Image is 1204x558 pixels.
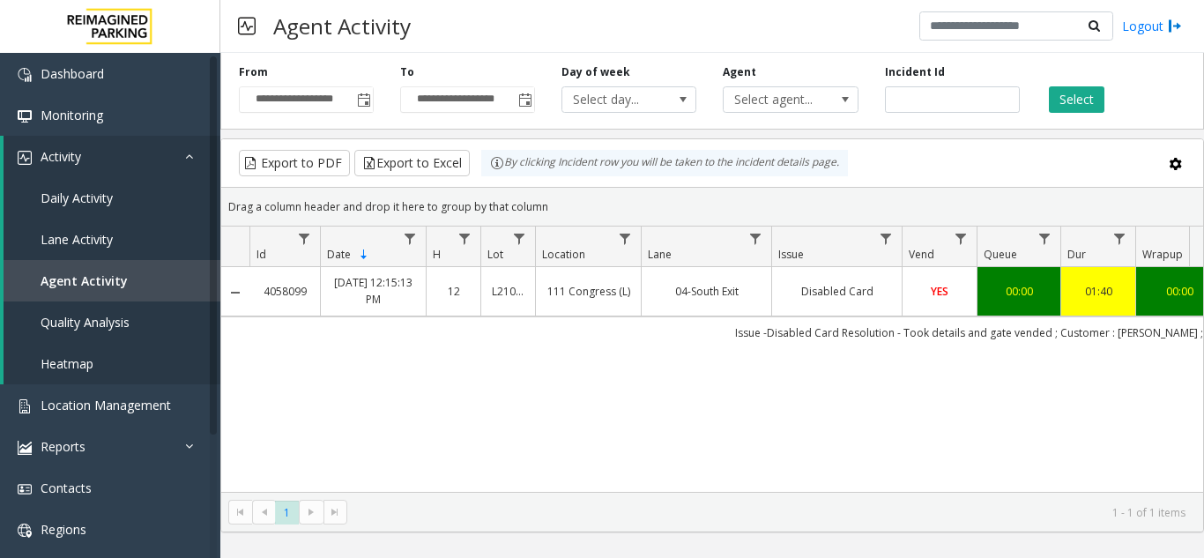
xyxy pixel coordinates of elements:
div: By clicking Incident row you will be taken to the incident details page. [481,150,848,176]
span: Contacts [41,480,92,496]
span: H [433,247,441,262]
a: Quality Analysis [4,301,220,343]
a: Location Filter Menu [613,227,637,250]
a: Vend Filter Menu [949,227,973,250]
span: Activity [41,148,81,165]
label: Incident Id [885,64,945,80]
a: Activity [4,136,220,177]
span: Quality Analysis [41,314,130,331]
div: Drag a column header and drop it here to group by that column [221,191,1203,222]
a: L21066000 [492,283,524,300]
a: Heatmap [4,343,220,384]
span: Issue [778,247,804,262]
span: Lane Activity [41,231,113,248]
span: Dashboard [41,65,104,82]
span: Queue [984,247,1017,262]
span: Wrapup [1142,247,1183,262]
span: Dur [1067,247,1086,262]
span: Agent Activity [41,272,128,289]
a: 00:00 [988,283,1050,300]
label: To [400,64,414,80]
button: Select [1049,86,1104,113]
a: 01:40 [1072,283,1125,300]
div: Data table [221,227,1203,492]
span: Id [256,247,266,262]
h3: Agent Activity [264,4,420,48]
span: Lot [487,247,503,262]
span: Monitoring [41,107,103,123]
img: 'icon' [18,109,32,123]
a: Dur Filter Menu [1108,227,1132,250]
span: Lane [648,247,672,262]
a: Disabled Card [783,283,891,300]
span: Heatmap [41,355,93,372]
img: infoIcon.svg [490,156,504,170]
img: 'icon' [18,524,32,538]
a: YES [913,283,966,300]
img: 'icon' [18,482,32,496]
span: Select agent... [724,87,830,112]
span: Date [327,247,351,262]
label: From [239,64,268,80]
span: Select day... [562,87,669,112]
span: Reports [41,438,85,455]
a: H Filter Menu [453,227,477,250]
img: 'icon' [18,151,32,165]
a: [DATE] 12:15:13 PM [331,274,415,308]
span: Location [542,247,585,262]
span: Toggle popup [515,87,534,112]
span: Sortable [357,248,371,262]
img: 'icon' [18,399,32,413]
button: Export to PDF [239,150,350,176]
a: Lot Filter Menu [508,227,531,250]
a: Date Filter Menu [398,227,422,250]
button: Export to Excel [354,150,470,176]
label: Agent [723,64,756,80]
span: Vend [909,247,934,262]
a: Agent Activity [4,260,220,301]
span: Toggle popup [353,87,373,112]
a: Daily Activity [4,177,220,219]
span: Location Management [41,397,171,413]
img: logout [1168,17,1182,35]
span: Regions [41,521,86,538]
a: 111 Congress (L) [546,283,630,300]
a: Collapse Details [221,286,249,300]
label: Day of week [561,64,630,80]
kendo-pager-info: 1 - 1 of 1 items [358,505,1185,520]
span: Page 1 [275,501,299,525]
a: Queue Filter Menu [1033,227,1057,250]
img: 'icon' [18,68,32,82]
a: Logout [1122,17,1182,35]
img: 'icon' [18,441,32,455]
span: YES [931,284,948,299]
a: Id Filter Menu [293,227,316,250]
a: 4058099 [260,283,309,300]
a: 12 [437,283,470,300]
a: Lane Activity [4,219,220,260]
a: Issue Filter Menu [874,227,898,250]
a: Lane Filter Menu [744,227,768,250]
img: pageIcon [238,4,256,48]
span: Daily Activity [41,190,113,206]
a: 04-South Exit [652,283,761,300]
